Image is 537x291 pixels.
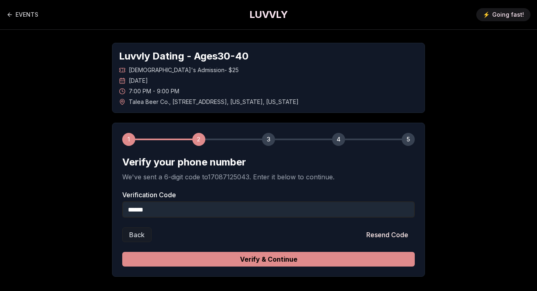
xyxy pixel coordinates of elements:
span: [DATE] [129,77,148,85]
div: 5 [402,133,415,146]
button: Back [122,227,152,242]
p: We've sent a 6-digit code to 17087125043 . Enter it below to continue. [122,172,415,182]
button: Resend Code [360,227,415,242]
h1: Luvvly Dating - Ages 30 - 40 [119,50,418,63]
span: [DEMOGRAPHIC_DATA]'s Admission - $25 [129,66,239,74]
div: 1 [122,133,135,146]
label: Verification Code [122,192,415,198]
a: Back to events [7,7,38,23]
span: Going fast! [492,11,524,19]
span: Talea Beer Co. , [STREET_ADDRESS] , [US_STATE] , [US_STATE] [129,98,299,106]
button: Verify & Continue [122,252,415,267]
span: ⚡️ [483,11,490,19]
h2: Verify your phone number [122,156,415,169]
span: 7:00 PM - 9:00 PM [129,87,179,95]
div: 2 [192,133,205,146]
div: 3 [262,133,275,146]
div: 4 [332,133,345,146]
a: LUVVLY [249,8,288,21]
